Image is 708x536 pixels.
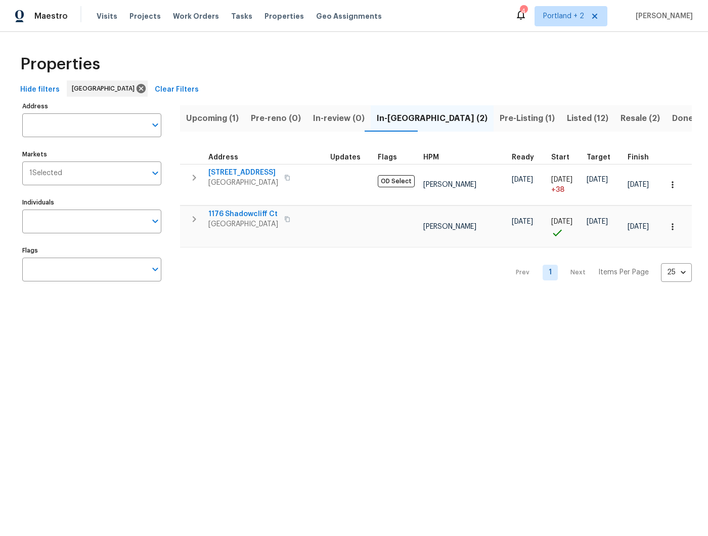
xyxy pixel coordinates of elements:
[313,111,365,126] span: In-review (0)
[621,111,660,126] span: Resale (2)
[520,6,527,16] div: 4
[423,181,476,188] span: [PERSON_NAME]
[378,154,397,161] span: Flags
[72,84,139,94] span: [GEOGRAPHIC_DATA]
[22,248,161,254] label: Flags
[148,214,162,228] button: Open
[208,154,238,161] span: Address
[628,181,649,188] span: [DATE]
[543,265,558,280] a: Goto page 1
[587,154,619,161] div: Target renovation project end date
[34,11,68,21] span: Maestro
[543,11,584,21] span: Portland + 2
[551,185,564,195] span: + 38
[547,206,583,248] td: Project started on time
[97,11,117,21] span: Visits
[148,166,162,180] button: Open
[661,259,692,285] div: 25
[208,168,278,178] span: [STREET_ADDRESS]
[547,164,583,205] td: Project started 38 days late
[316,11,382,21] span: Geo Assignments
[628,154,649,161] span: Finish
[208,178,278,188] span: [GEOGRAPHIC_DATA]
[500,111,555,126] span: Pre-Listing (1)
[20,59,100,69] span: Properties
[148,262,162,276] button: Open
[20,84,60,96] span: Hide filters
[628,154,658,161] div: Projected renovation finish date
[377,111,488,126] span: In-[GEOGRAPHIC_DATA] (2)
[632,11,693,21] span: [PERSON_NAME]
[378,175,415,187] span: OD Select
[423,154,439,161] span: HPM
[22,103,161,109] label: Address
[67,80,148,97] div: [GEOGRAPHIC_DATA]
[551,154,579,161] div: Actual renovation start date
[22,199,161,205] label: Individuals
[512,176,533,183] span: [DATE]
[22,151,161,157] label: Markets
[173,11,219,21] span: Work Orders
[29,169,62,178] span: 1 Selected
[208,219,278,229] span: [GEOGRAPHIC_DATA]
[148,118,162,132] button: Open
[423,223,476,230] span: [PERSON_NAME]
[251,111,301,126] span: Pre-reno (0)
[512,154,534,161] span: Ready
[155,84,199,96] span: Clear Filters
[506,254,692,291] nav: Pagination Navigation
[628,223,649,230] span: [DATE]
[186,111,239,126] span: Upcoming (1)
[551,154,569,161] span: Start
[264,11,304,21] span: Properties
[567,111,608,126] span: Listed (12)
[587,154,610,161] span: Target
[129,11,161,21] span: Projects
[231,13,252,20] span: Tasks
[551,218,572,225] span: [DATE]
[512,218,533,225] span: [DATE]
[151,80,203,99] button: Clear Filters
[551,176,572,183] span: [DATE]
[512,154,543,161] div: Earliest renovation start date (first business day after COE or Checkout)
[587,176,608,183] span: [DATE]
[330,154,361,161] span: Updates
[598,267,649,277] p: Items Per Page
[16,80,64,99] button: Hide filters
[208,209,278,219] span: 1176 Shadowcliff Ct
[587,218,608,225] span: [DATE]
